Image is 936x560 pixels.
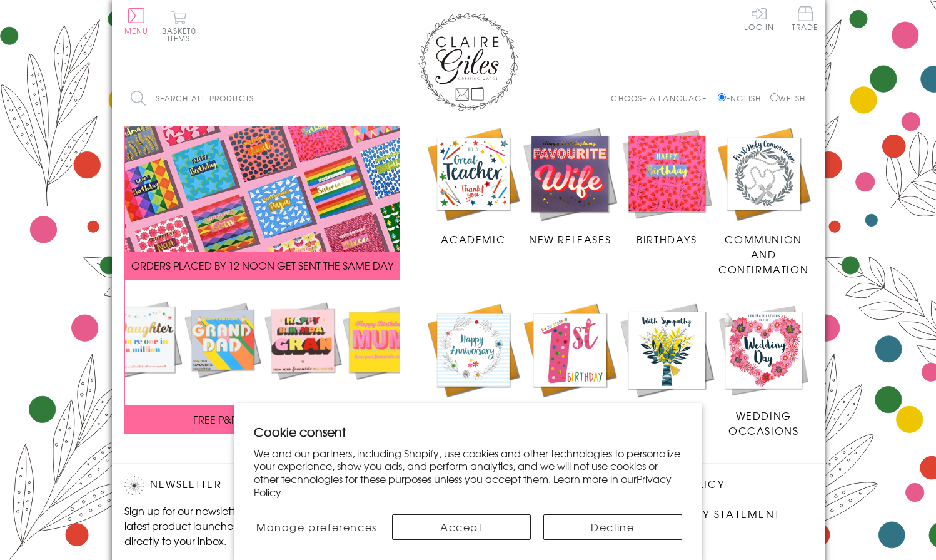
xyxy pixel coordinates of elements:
span: FREE P&P ON ALL UK ORDERS [193,412,331,427]
span: Communion and Confirmation [718,232,808,277]
span: New Releases [529,232,611,247]
a: Anniversary [425,302,522,423]
h2: Newsletter [124,476,337,495]
a: Birthdays [618,126,715,247]
input: Welsh [770,93,778,101]
a: Sympathy [618,302,715,423]
p: We and our partners, including Shopify, use cookies and other technologies to personalize your ex... [254,447,682,499]
span: Trade [792,6,818,31]
span: Academic [441,232,505,247]
input: Search [331,84,343,113]
a: Trade [792,6,818,33]
input: Search all products [124,84,343,113]
span: Manage preferences [256,519,377,534]
button: Accept [392,514,531,540]
a: Academic [425,126,522,247]
span: Wedding Occasions [728,408,798,438]
button: Manage preferences [254,514,379,540]
p: Choose a language: [611,93,715,104]
p: Sign up for our newsletter to receive the latest product launches, news and offers directly to yo... [124,503,337,548]
span: Menu [124,25,149,36]
input: English [718,93,726,101]
a: Log In [744,6,774,31]
button: Basket0 items [162,10,196,42]
span: ORDERS PLACED BY 12 NOON GET SENT THE SAME DAY [131,258,393,273]
span: 0 items [168,25,196,44]
a: Age Cards [521,302,618,423]
a: Communion and Confirmation [715,126,812,277]
label: English [718,93,767,104]
label: Welsh [770,93,806,104]
a: Wedding Occasions [715,302,812,438]
a: Accessibility Statement [625,506,780,523]
a: Privacy Policy [254,471,672,499]
img: Claire Giles Greetings Cards [418,13,518,111]
h2: Cookie consent [254,423,682,440]
button: Menu [124,8,149,34]
a: New Releases [521,126,618,247]
span: Birthdays [637,232,697,247]
button: Decline [543,514,682,540]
